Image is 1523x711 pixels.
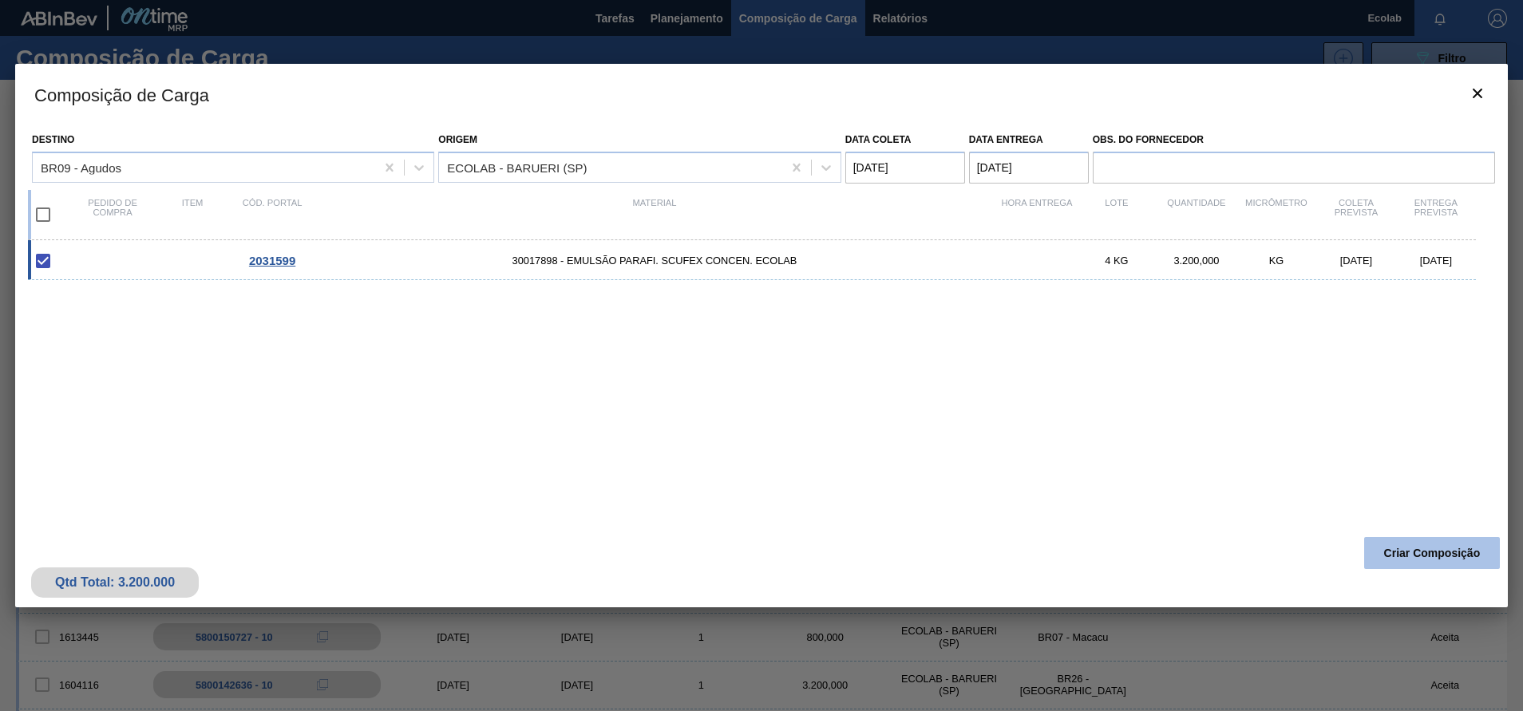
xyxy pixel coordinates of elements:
[1077,255,1157,267] div: 4 KG
[1396,198,1476,231] div: Entrega Prevista
[73,198,152,231] div: Pedido de compra
[1157,255,1236,267] div: 3.200,000
[232,254,312,267] div: Ir para o Pedido
[969,152,1089,184] input: dd/mm/aaaa
[1364,537,1500,569] button: Criar Composição
[32,134,74,145] label: Destino
[1236,198,1316,231] div: MICRÔMETRO
[43,575,187,590] div: Qtd Total: 3.200.000
[1316,198,1396,231] div: Coleta Prevista
[312,255,997,267] span: 30017898 - EMULSAO PARAFI. SCUFEX CONCEN. ECOLAB
[438,134,477,145] label: Origem
[845,152,965,184] input: dd/mm/aaaa
[41,160,121,174] div: BR09 - Agudos
[232,198,312,231] div: Cód. Portal
[249,254,295,267] span: 2031599
[969,134,1043,145] label: Data entrega
[1093,128,1495,152] label: Obs. do Fornecedor
[1157,198,1236,231] div: Quantidade
[1316,255,1396,267] div: [DATE]
[15,64,1508,124] h3: Composição de Carga
[1396,255,1476,267] div: [DATE]
[152,198,232,231] div: Item
[997,198,1077,231] div: Hora Entrega
[1236,255,1316,267] div: KG
[845,134,912,145] label: Data coleta
[447,160,587,174] div: ECOLAB - BARUERI (SP)
[312,198,997,231] div: Material
[1077,198,1157,231] div: Lote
